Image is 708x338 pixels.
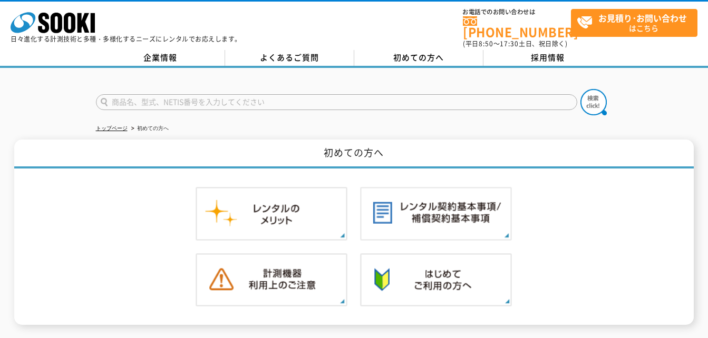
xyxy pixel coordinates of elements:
[393,52,444,63] span: 初めての方へ
[571,9,697,37] a: お見積り･お問い合わせはこちら
[500,39,519,48] span: 17:30
[463,9,571,15] span: お電話でのお問い合わせは
[96,94,577,110] input: 商品名、型式、NETIS番号を入力してください
[598,12,687,24] strong: お見積り･お問い合わせ
[14,140,694,168] h1: 初めての方へ
[360,187,512,241] img: レンタル契約基本事項／補償契約基本事項
[11,36,241,42] p: 日々進化する計測技術と多種・多様化するニーズにレンタルでお応えします。
[580,89,607,115] img: btn_search.png
[577,9,697,36] span: はこちら
[96,125,128,131] a: トップページ
[129,123,169,134] li: 初めての方へ
[196,187,347,241] img: レンタルのメリット
[463,39,567,48] span: (平日 ～ 土日、祝日除く)
[96,50,225,66] a: 企業情報
[483,50,613,66] a: 採用情報
[196,253,347,307] img: 計測機器ご利用上のご注意
[225,50,354,66] a: よくあるご質問
[354,50,483,66] a: 初めての方へ
[463,16,571,38] a: [PHONE_NUMBER]
[479,39,493,48] span: 8:50
[360,253,512,307] img: 初めての方へ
